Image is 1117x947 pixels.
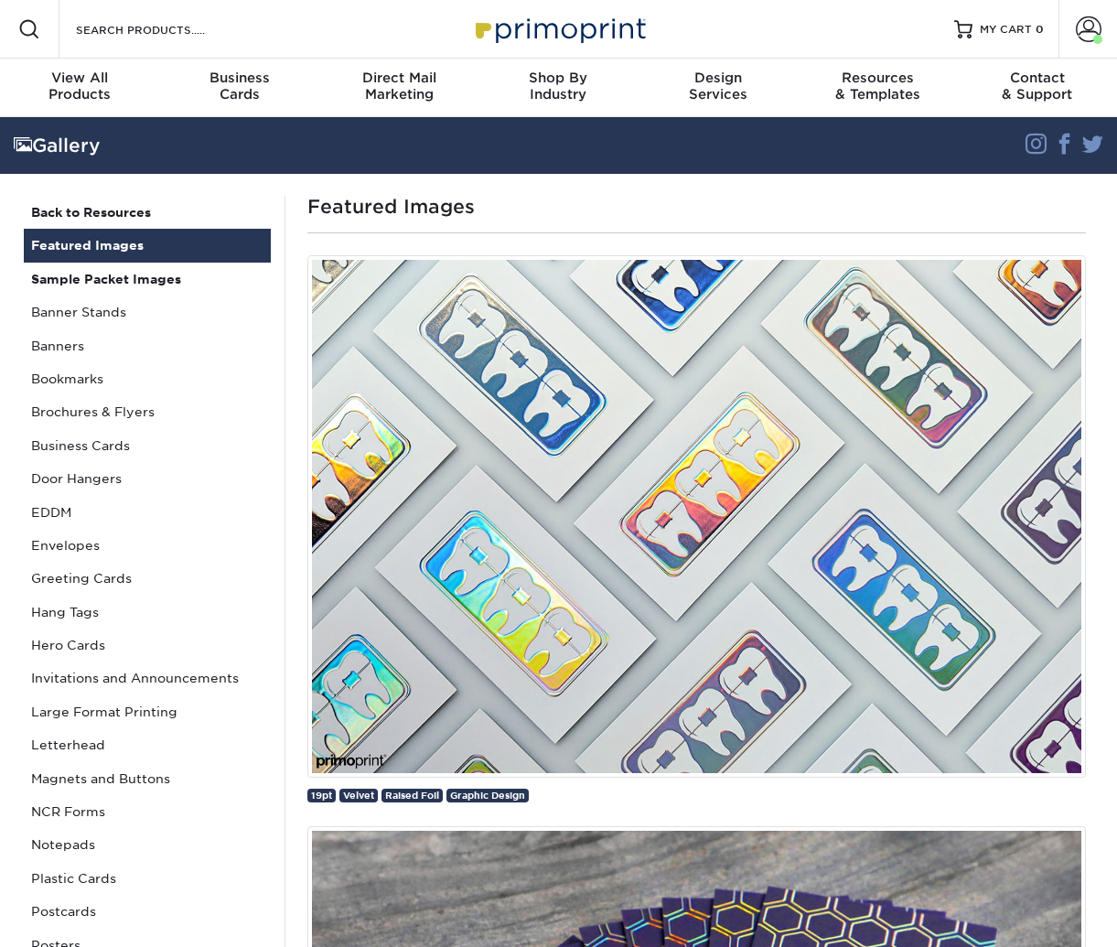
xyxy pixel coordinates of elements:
[343,790,374,801] span: Velvet
[24,762,271,795] a: Magnets and Buttons
[450,790,525,801] span: Graphic Design
[798,70,957,102] div: & Templates
[446,789,529,802] a: Graphic Design
[24,196,271,229] a: Back to Resources
[478,70,638,86] span: Shop By
[639,70,798,102] div: Services
[798,70,957,86] span: Resources
[24,562,271,595] a: Greeting Cards
[159,59,318,117] a: BusinessCards
[31,272,181,286] strong: Sample Packet Images
[31,238,144,253] strong: Featured Images
[24,596,271,629] a: Hang Tags
[478,70,638,102] div: Industry
[24,395,271,428] a: Brochures & Flyers
[307,255,1086,778] img: Custom Holographic Business Card designed by Primoprint.
[24,728,271,761] a: Letterhead
[319,70,478,102] div: Marketing
[958,70,1117,102] div: & Support
[385,790,439,801] span: Raised Foil
[798,59,957,117] a: Resources& Templates
[1036,23,1044,36] span: 0
[24,296,271,328] a: Banner Stands
[24,362,271,395] a: Bookmarks
[24,462,271,495] a: Door Hangers
[381,789,443,802] a: Raised Foil
[467,9,650,48] img: Primoprint
[24,529,271,562] a: Envelopes
[307,196,1086,218] h1: Featured Images
[639,70,798,86] span: Design
[319,59,478,117] a: Direct MailMarketing
[980,22,1032,38] span: MY CART
[24,795,271,828] a: NCR Forms
[24,496,271,529] a: EDDM
[159,70,318,86] span: Business
[74,18,252,40] input: SEARCH PRODUCTS.....
[24,828,271,861] a: Notepads
[339,789,378,802] a: Velvet
[24,662,271,694] a: Invitations and Announcements
[24,695,271,728] a: Large Format Printing
[639,59,798,117] a: DesignServices
[24,229,271,262] a: Featured Images
[24,429,271,462] a: Business Cards
[478,59,638,117] a: Shop ByIndustry
[958,70,1117,86] span: Contact
[311,790,332,801] span: 19pt
[24,862,271,895] a: Plastic Cards
[159,70,318,102] div: Cards
[24,329,271,362] a: Banners
[24,895,271,928] a: Postcards
[319,70,478,86] span: Direct Mail
[24,263,271,296] a: Sample Packet Images
[307,789,336,802] a: 19pt
[958,59,1117,117] a: Contact& Support
[24,629,271,662] a: Hero Cards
